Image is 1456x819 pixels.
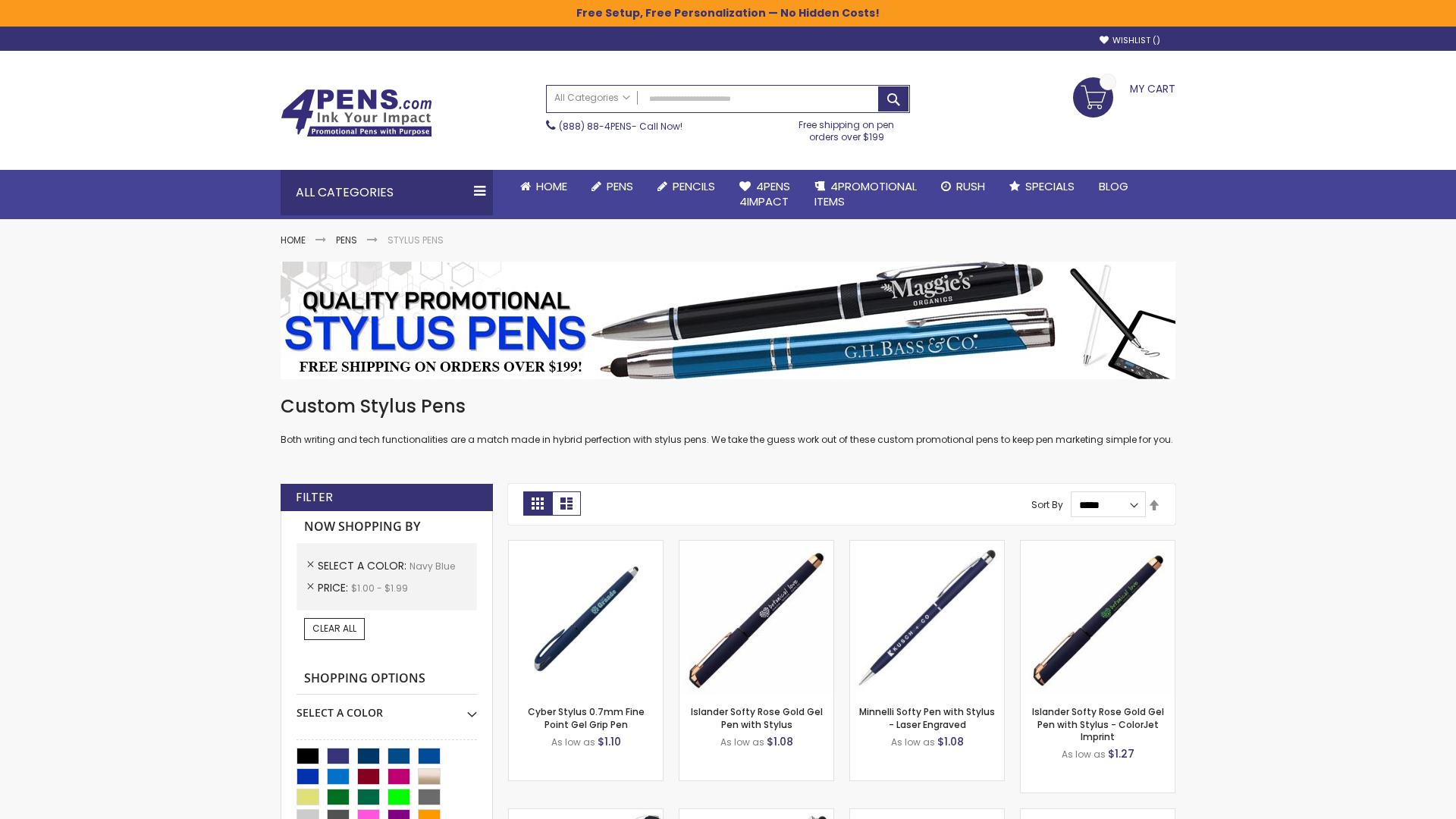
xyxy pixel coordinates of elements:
a: Pencils [645,170,727,203]
a: Islander Softy Rose Gold Gel Pen with Stylus-Navy Blue [679,540,833,553]
strong: Shopping Options [297,663,477,695]
a: Cyber Stylus 0.7mm Fine Point Gel Grip Pen [528,705,645,730]
a: Islander Softy Rose Gold Gel Pen with Stylus - ColorJet Imprint [1032,705,1164,742]
h1: Custom Stylus Pens [281,394,1175,419]
strong: Filter [296,489,333,506]
a: Home [508,170,579,203]
img: Islander Softy Rose Gold Gel Pen with Stylus - ColorJet Imprint-Navy Blue [1021,541,1175,695]
div: All Categories [281,170,493,215]
a: Clear All [304,618,365,639]
span: $1.27 [1108,746,1134,761]
span: Price [318,580,351,595]
img: 4Pens Custom Pens and Promotional Products [281,89,432,137]
a: 4PROMOTIONALITEMS [802,170,929,219]
span: $1.00 - $1.99 [351,582,408,595]
span: Pencils [673,178,715,194]
a: Wishlist [1100,35,1160,46]
span: $1.08 [937,734,964,749]
span: - Call Now! [559,120,682,133]
span: Blog [1099,178,1128,194]
label: Sort By [1031,498,1063,511]
img: Cyber Stylus 0.7mm Fine Point Gel Grip Pen-Navy Blue [509,541,663,695]
span: 4PROMOTIONAL ITEMS [814,178,917,209]
span: All Categories [554,92,630,104]
div: Free shipping on pen orders over $199 [783,113,911,143]
img: Minnelli Softy Pen with Stylus - Laser Engraved-Navy Blue [850,541,1004,695]
a: (888) 88-4PENS [559,120,632,133]
span: Navy Blue [409,560,455,573]
a: Blog [1087,170,1141,203]
a: Islander Softy Rose Gold Gel Pen with Stylus [691,705,823,730]
div: Both writing and tech functionalities are a match made in hybrid perfection with stylus pens. We ... [281,394,1175,447]
span: As low as [1062,748,1106,761]
span: Specials [1025,178,1075,194]
span: Home [536,178,567,194]
a: 4Pens4impact [727,170,802,219]
span: Pens [607,178,633,194]
a: Cyber Stylus 0.7mm Fine Point Gel Grip Pen-Navy Blue [509,540,663,553]
span: As low as [720,736,764,748]
span: Rush [956,178,985,194]
img: Islander Softy Rose Gold Gel Pen with Stylus-Navy Blue [679,541,833,695]
strong: Now Shopping by [297,511,477,543]
span: As low as [551,736,595,748]
span: 4Pens 4impact [739,178,790,209]
span: As low as [891,736,935,748]
a: Home [281,234,306,246]
img: Stylus Pens [281,262,1175,379]
strong: Grid [523,491,552,516]
a: Rush [929,170,997,203]
a: Pens [579,170,645,203]
a: Islander Softy Rose Gold Gel Pen with Stylus - ColorJet Imprint-Navy Blue [1021,540,1175,553]
a: Specials [997,170,1087,203]
span: $1.08 [767,734,793,749]
span: Select A Color [318,558,409,573]
a: Pens [336,234,357,246]
strong: Stylus Pens [388,234,444,246]
div: Select A Color [297,695,477,720]
span: $1.10 [598,734,621,749]
span: Clear All [312,622,356,635]
a: Minnelli Softy Pen with Stylus - Laser Engraved [859,705,995,730]
a: All Categories [547,86,638,111]
a: Minnelli Softy Pen with Stylus - Laser Engraved-Navy Blue [850,540,1004,553]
